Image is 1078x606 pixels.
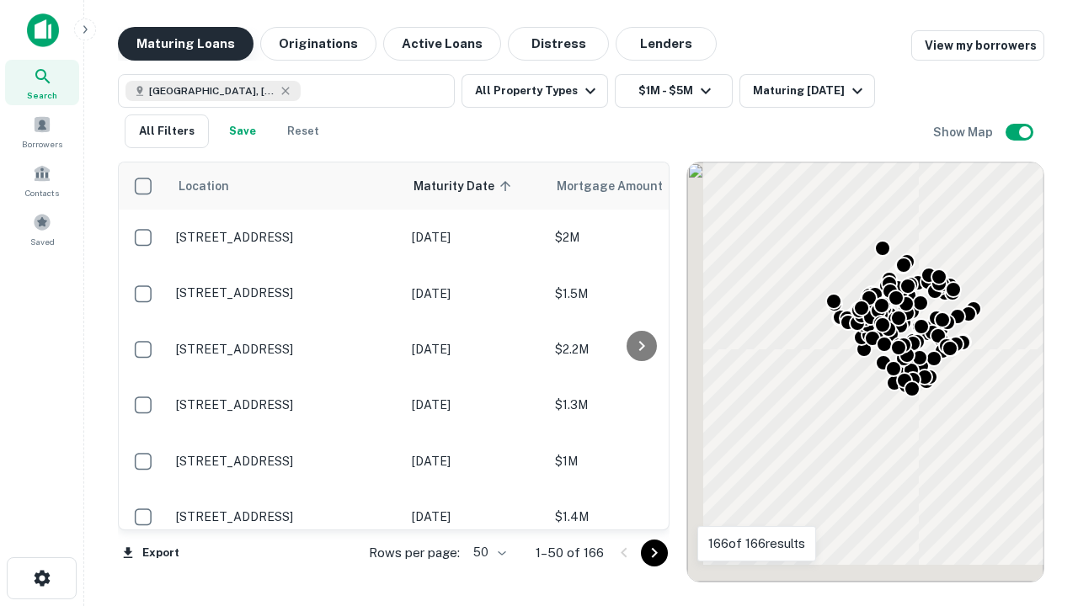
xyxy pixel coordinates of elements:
p: [STREET_ADDRESS] [176,230,395,245]
th: Mortgage Amount [547,162,732,210]
p: $2.2M [555,340,723,359]
p: [STREET_ADDRESS] [176,454,395,469]
span: [GEOGRAPHIC_DATA], [GEOGRAPHIC_DATA], [GEOGRAPHIC_DATA] [149,83,275,98]
a: Borrowers [5,109,79,154]
button: $1M - $5M [615,74,733,108]
div: Maturing [DATE] [753,81,867,101]
button: All Property Types [462,74,608,108]
div: 50 [467,540,509,565]
p: [DATE] [412,508,538,526]
a: View my borrowers [911,30,1044,61]
p: [DATE] [412,396,538,414]
button: All Filters [125,114,209,148]
p: [DATE] [412,228,538,247]
iframe: Chat Widget [994,471,1078,552]
th: Maturity Date [403,162,547,210]
h6: Show Map [933,123,995,141]
p: $1M [555,452,723,470]
div: 0 0 [687,162,1043,582]
button: Maturing [DATE] [739,74,875,108]
button: Save your search to get updates of matches that match your search criteria. [216,114,269,148]
span: Saved [30,235,55,248]
span: Contacts [25,186,59,199]
p: $2M [555,228,723,247]
button: Reset [276,114,330,148]
img: capitalize-icon.png [27,13,59,47]
span: Borrowers [22,137,62,151]
span: Location [178,176,229,196]
p: $1.4M [555,508,723,526]
p: [DATE] [412,284,538,303]
p: [STREET_ADDRESS] [176,342,395,357]
p: Rows per page: [369,543,460,563]
th: Location [168,162,403,210]
button: Originations [260,27,376,61]
p: [STREET_ADDRESS] [176,509,395,524]
a: Saved [5,206,79,252]
p: [DATE] [412,340,538,359]
button: Maturing Loans [118,27,253,61]
button: Export [118,540,184,566]
p: [STREET_ADDRESS] [176,397,395,412]
a: Search [5,60,79,105]
button: Go to next page [641,540,668,566]
button: Distress [508,27,609,61]
button: Active Loans [383,27,501,61]
p: [STREET_ADDRESS] [176,285,395,300]
p: $1.3M [555,396,723,414]
p: 166 of 166 results [708,534,805,554]
span: Mortgage Amount [557,176,685,196]
p: [DATE] [412,452,538,470]
button: Lenders [616,27,717,61]
p: 1–50 of 166 [536,543,604,563]
span: Maturity Date [414,176,516,196]
a: Contacts [5,157,79,203]
button: [GEOGRAPHIC_DATA], [GEOGRAPHIC_DATA], [GEOGRAPHIC_DATA] [118,74,455,108]
p: $1.5M [555,284,723,303]
span: Search [27,88,57,102]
